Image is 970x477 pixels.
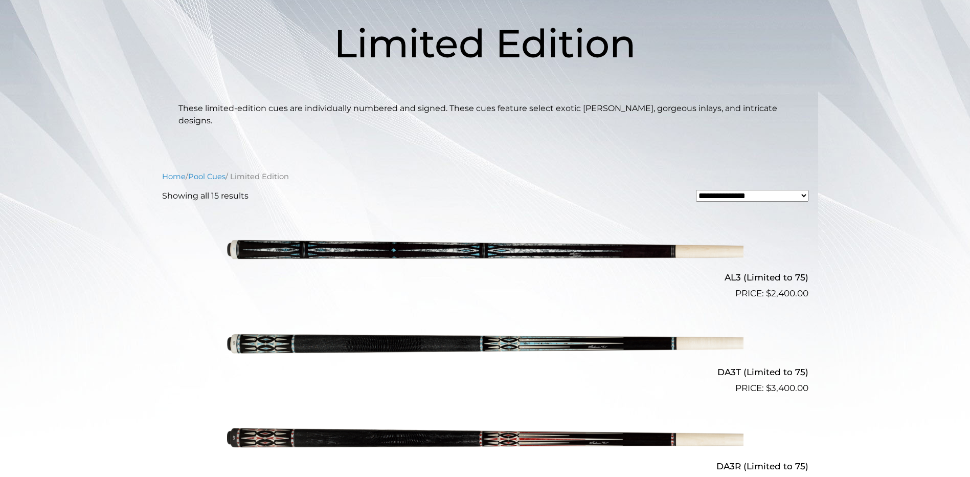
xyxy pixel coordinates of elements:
[162,305,808,395] a: DA3T (Limited to 75) $3,400.00
[162,210,808,300] a: AL3 (Limited to 75) $2,400.00
[766,383,808,393] bdi: 3,400.00
[162,362,808,381] h2: DA3T (Limited to 75)
[766,288,771,298] span: $
[227,210,743,296] img: AL3 (Limited to 75)
[188,172,225,181] a: Pool Cues
[696,190,808,202] select: Shop order
[162,172,186,181] a: Home
[162,268,808,287] h2: AL3 (Limited to 75)
[766,288,808,298] bdi: 2,400.00
[162,457,808,476] h2: DA3R (Limited to 75)
[227,305,743,391] img: DA3T (Limited to 75)
[178,102,792,127] p: These limited-edition cues are individually numbered and signed. These cues feature select exotic...
[766,383,771,393] span: $
[162,171,808,182] nav: Breadcrumb
[334,19,636,67] span: Limited Edition
[162,190,249,202] p: Showing all 15 results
